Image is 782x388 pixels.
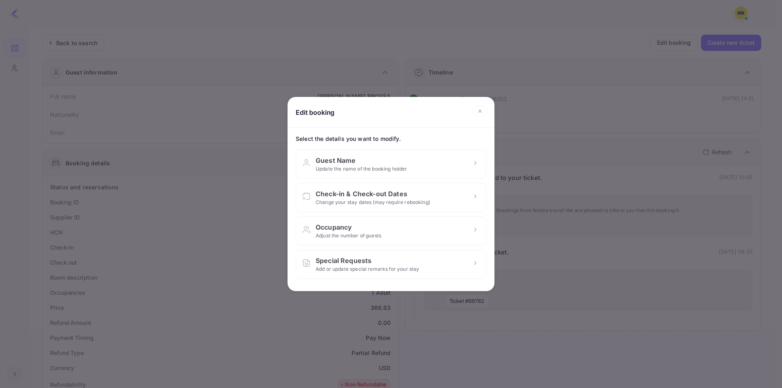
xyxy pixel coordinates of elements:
div: Occupancy [316,222,381,232]
div: Add or update special remarks for your stay [316,265,419,273]
div: Guest Name [316,156,407,165]
div: Update the name of the booking holder [316,165,407,173]
div: Check-in & Check-out Dates [316,189,430,199]
div: Edit booking [296,108,334,116]
div: Change your stay dates (may require rebooking) [316,199,430,206]
div: Adjust the number of guests [316,232,381,239]
div: Special Requests [316,256,419,265]
div: Select the details you want to modify. [296,134,486,143]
